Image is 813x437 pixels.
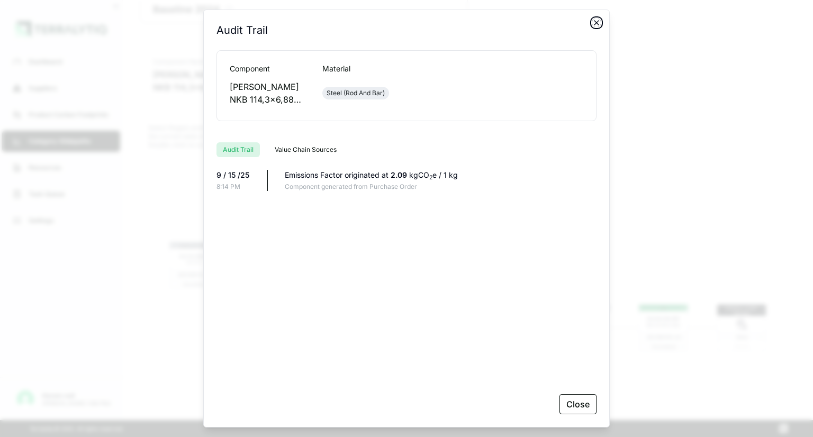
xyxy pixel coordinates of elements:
[285,170,597,180] div: Emissions Factor originated at kgCO e / 1 kg
[322,63,398,74] div: Material
[216,142,260,157] button: Audit Trail
[216,23,268,38] h2: Audit Trail
[230,63,305,74] div: Component
[327,89,385,97] div: Steel (Rod And Bar)
[391,170,409,179] span: 2.09
[559,394,597,414] button: Close
[216,134,597,157] div: RFI tabs
[268,142,343,157] button: Value Chain Sources
[216,170,259,180] div: 9 / 15 /25
[285,183,597,191] div: Component generated from Purchase Order
[429,174,432,181] sub: 2
[216,183,259,191] div: 8:14 PM
[230,80,305,106] div: [PERSON_NAME] NKB 114,3x6,88 P110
